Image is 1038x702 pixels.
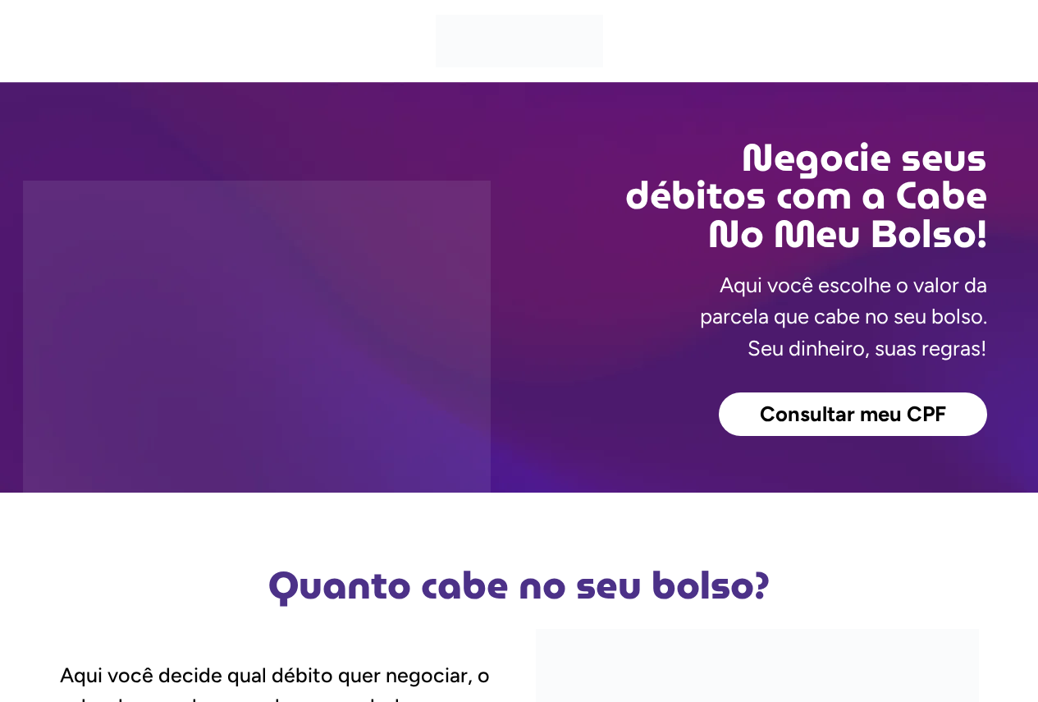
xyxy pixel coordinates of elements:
p: Aqui você escolhe o valor da parcela que cabe no seu bolso. Seu dinheiro, suas regras! [700,269,987,364]
img: Cabe no Meu Bolso [436,15,603,67]
a: Consultar meu CPF [719,392,987,437]
h2: Quanto cabe no seu bolso? [52,567,987,604]
h2: Negocie seus débitos com a Cabe No Meu Bolso! [519,139,987,253]
span: Consultar meu CPF [760,404,946,425]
